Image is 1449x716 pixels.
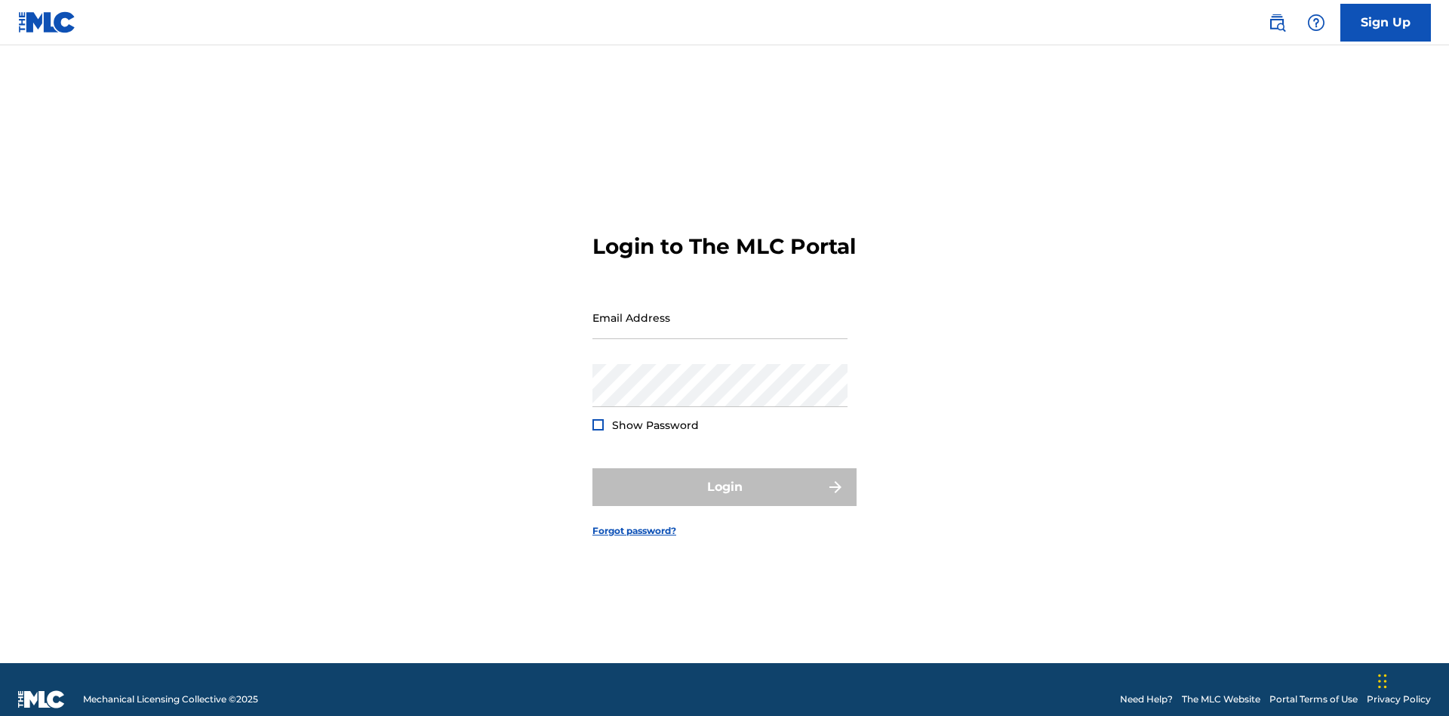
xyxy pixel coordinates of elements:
[1301,8,1331,38] div: Help
[1340,4,1431,42] a: Sign Up
[1120,693,1173,706] a: Need Help?
[592,524,676,538] a: Forgot password?
[1268,14,1286,32] img: search
[612,418,699,432] span: Show Password
[1378,659,1387,704] div: Drag
[1182,693,1260,706] a: The MLC Website
[592,233,856,260] h3: Login to The MLC Portal
[18,11,76,33] img: MLC Logo
[1307,14,1325,32] img: help
[1374,643,1449,716] iframe: Chat Widget
[1367,693,1431,706] a: Privacy Policy
[1262,8,1292,38] a: Public Search
[18,690,65,708] img: logo
[1269,693,1358,706] a: Portal Terms of Use
[83,693,258,706] span: Mechanical Licensing Collective © 2025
